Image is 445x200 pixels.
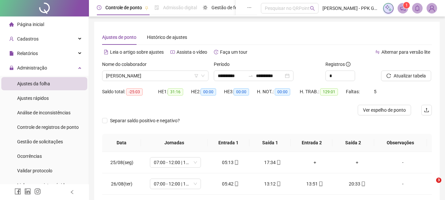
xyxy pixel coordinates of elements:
div: 13:12 [257,180,289,187]
span: to [248,73,253,78]
span: Atualizar tabela [394,72,426,79]
span: 26/08(ter) [111,181,132,186]
span: Registros [325,61,350,68]
span: Assista o vídeo [177,49,207,55]
span: Ajustes de ponto [102,35,136,40]
span: 3 [436,178,441,183]
th: Entrada 1 [208,134,249,152]
span: Leia o artigo sobre ajustes [110,49,164,55]
span: Ajustes da folha [17,81,50,86]
span: lock [9,66,14,70]
div: H. TRAB.: [300,88,346,96]
span: search [310,6,315,11]
div: + [299,159,331,166]
span: file [9,51,14,56]
span: pushpin [145,6,149,10]
span: 5 [374,89,376,94]
span: Separar saldo positivo e negativo? [107,117,182,124]
span: Controle de registros de ponto [17,125,79,130]
span: EDNER PEREIRA VALLE [106,71,205,81]
span: left [70,190,74,194]
span: [PERSON_NAME] - PPK GASES MEDICINAIS E INDUSTRIAIS [322,5,379,12]
span: Validar protocolo [17,168,52,173]
span: 31:16 [168,88,183,96]
label: Nome do colaborador [102,61,151,68]
span: mobile [276,182,281,186]
span: -25:03 [126,88,143,96]
span: down [201,74,205,78]
span: Faltas: [346,89,361,94]
span: 1 [405,3,408,8]
span: Faça um tour [220,49,247,55]
div: 13:51 [299,180,331,187]
span: 129:01 [320,88,338,96]
span: linkedin [24,188,31,195]
span: mobile [360,182,366,186]
th: Jornadas [141,134,208,152]
span: Cadastros [17,36,39,42]
span: 07:00 - 12:00 | 13:00 - 15:20 [154,157,197,167]
span: Página inicial [17,22,44,27]
span: upload [424,107,429,113]
span: mobile [276,160,281,165]
th: Entrada 2 [291,134,332,152]
span: 00:00 [201,88,216,96]
span: Controle de ponto [105,5,142,10]
span: youtube [170,50,175,54]
span: Administração [17,65,47,71]
span: ellipsis [247,5,252,10]
span: sun [203,5,208,10]
span: facebook [14,188,21,195]
iframe: Intercom live chat [423,178,438,193]
sup: 1 [403,2,410,9]
span: Admissão digital [163,5,197,10]
span: filter [194,74,198,78]
label: Período [214,61,234,68]
div: 05:13 [215,159,246,166]
th: Observações [374,134,427,152]
span: notification [400,5,406,11]
img: 59282 [427,3,437,13]
span: 07:00 - 12:00 | 13:00 - 15:20 [154,179,197,189]
span: home [9,22,14,27]
span: clock-circle [97,5,101,10]
div: HE 2: [191,88,224,96]
span: user-add [9,37,14,41]
th: Saída 2 [332,134,374,152]
span: history [214,50,218,54]
span: bell [414,5,420,11]
div: Saldo total: [102,88,158,96]
div: + [341,159,373,166]
div: - [383,180,422,187]
span: Ajustes rápidos [17,96,49,101]
span: reload [386,73,391,78]
span: mobile [234,160,239,165]
span: 00:00 [275,88,290,96]
span: swap [375,50,380,54]
div: 17:34 [257,159,289,166]
span: Análise de inconsistências [17,110,70,115]
span: file-text [104,50,108,54]
span: Ver espelho de ponto [363,106,406,114]
span: 00:00 [234,88,249,96]
span: Gestão de solicitações [17,139,63,144]
span: mobile [318,182,323,186]
div: HE 3: [224,88,257,96]
button: Atualizar tabela [381,71,431,81]
span: info-circle [346,62,350,67]
th: Data [102,134,141,152]
span: 25/08(seg) [110,160,133,165]
span: instagram [34,188,41,195]
span: Gestão de férias [211,5,245,10]
button: Ver espelho de ponto [358,105,411,115]
span: Ocorrências [17,154,42,159]
span: Alternar para versão lite [381,49,430,55]
th: Saída 1 [249,134,291,152]
span: Link para registro rápido [17,183,67,188]
span: Relatórios [17,51,38,56]
span: swap-right [248,73,253,78]
span: Observações [379,139,422,146]
span: Histórico de ajustes [147,35,187,40]
div: 05:42 [215,180,246,187]
span: mobile [234,182,239,186]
